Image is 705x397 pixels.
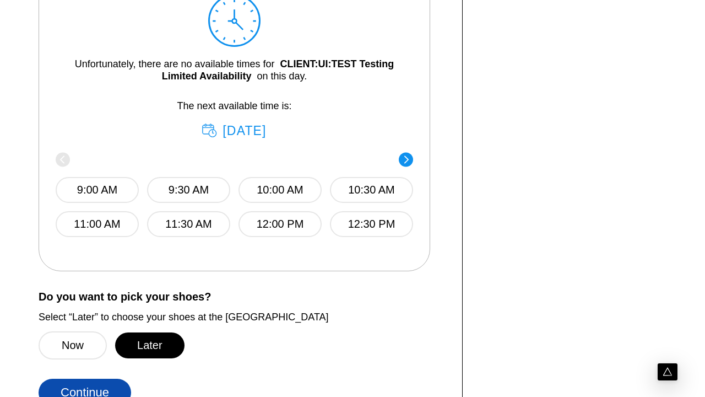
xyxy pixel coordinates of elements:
label: Select “Later” to choose your shoes at the [GEOGRAPHIC_DATA] [39,311,446,323]
button: 9:30 AM [147,177,230,203]
button: 9:00 AM [56,177,139,203]
button: 11:00 AM [56,211,139,237]
div: Unfortunately, there are no available times for on this day. [72,58,397,82]
button: 11:30 AM [147,211,230,237]
label: Do you want to pick your shoes? [39,291,446,303]
div: [DATE] [202,123,266,138]
a: CLIENT:UI:TEST Testing Limited Availability [162,58,394,82]
button: 10:00 AM [238,177,322,203]
button: 10:30 AM [330,177,413,203]
button: Later [115,332,185,358]
button: 12:30 PM [330,211,413,237]
button: 12:00 PM [238,211,322,237]
button: Now [39,331,107,360]
div: The next available time is: [72,100,397,138]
